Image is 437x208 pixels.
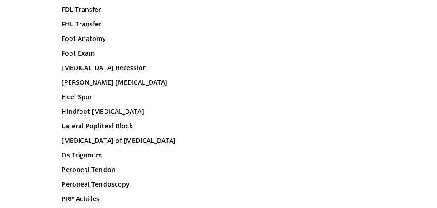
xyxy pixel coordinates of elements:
[62,63,376,72] a: [MEDICAL_DATA] Recession
[62,20,376,29] a: FHL Transfer
[62,136,376,145] a: [MEDICAL_DATA] of [MEDICAL_DATA]
[62,180,376,189] a: Peroneal Tendoscopy
[62,49,376,58] a: Foot Exam
[62,92,376,101] a: Heel Spur
[62,78,376,87] a: [PERSON_NAME] [MEDICAL_DATA]
[62,194,376,203] a: PRP Achilles
[62,122,376,131] a: Lateral Popliteal Block
[62,5,376,14] a: FDL Transfer
[62,34,376,43] a: Foot Anatomy
[62,107,376,116] a: Hindfoot [MEDICAL_DATA]
[62,165,376,174] a: Peroneal Tendon
[62,151,376,160] a: Os Trigonum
